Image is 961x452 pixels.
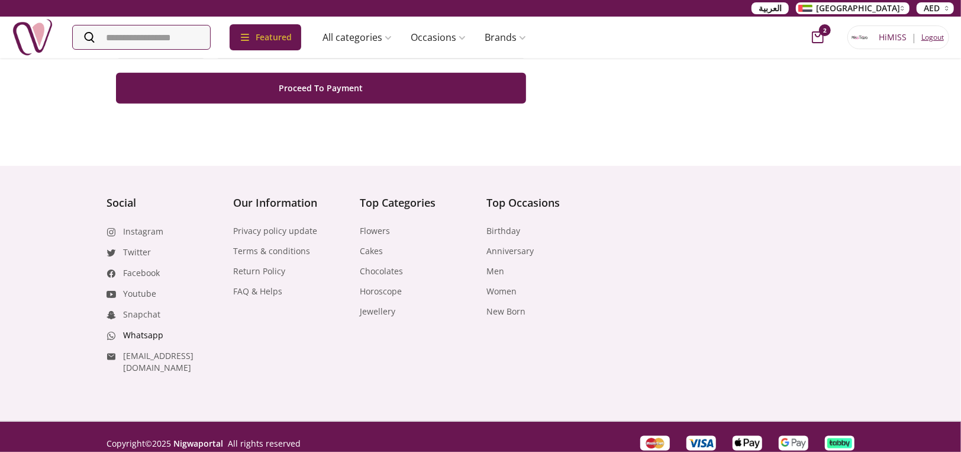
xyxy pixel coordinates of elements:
a: Nigwaportal [173,438,223,449]
h4: Social [107,194,221,211]
a: Twitter [123,246,151,258]
a: Men [486,265,504,277]
h4: Top Occasions [486,194,601,211]
button: Proceed To Payment [116,73,526,104]
a: Facebook [123,267,160,279]
div: Visa [686,436,716,451]
span: AED [924,2,940,14]
button: [GEOGRAPHIC_DATA] [796,2,910,14]
h4: Top Categories [360,194,475,211]
a: Cakes [360,245,383,257]
span: 2 [819,24,831,36]
img: payment-tabby [827,438,852,448]
h4: Our Information [233,194,348,211]
a: Youtube [123,288,156,300]
a: Instagram [123,226,163,238]
a: Chocolates [360,265,403,277]
a: [EMAIL_ADDRESS][DOMAIN_NAME] [123,350,221,374]
img: Arabic_dztd3n.png [798,5,812,12]
div: payment-apple-pay [733,436,762,451]
a: Brands [475,25,536,49]
div: payment-google-pay [779,436,808,451]
a: FAQ & Helps [233,286,282,297]
div: Featured [230,24,301,50]
button: Logout [921,33,944,42]
span: Hi MISS [879,31,907,43]
p: Copyright © 2025 All rights reserved [107,438,301,450]
div: payment-tabby [825,436,854,451]
img: User Avatar [850,28,869,47]
a: Women [486,286,517,297]
div: Master Card [640,436,670,451]
a: New Born [486,306,525,318]
button: AED [917,2,954,14]
a: Snapchat [123,309,160,320]
span: | [911,30,917,44]
a: Jewellery [360,306,395,318]
a: Flowers [360,225,390,237]
input: Search [73,25,210,49]
img: Nigwa-uae-gifts [12,17,53,58]
a: Horoscope [360,286,402,297]
img: Visa [689,438,714,448]
a: Terms & conditions [233,245,310,257]
span: [GEOGRAPHIC_DATA] [816,2,900,14]
button: cart-button [812,31,824,43]
img: payment-apple-pay [735,438,760,448]
span: العربية [759,2,782,14]
a: Anniversary [486,245,534,257]
a: Birthday [486,225,520,237]
a: Occasions [401,25,475,49]
a: All categories [313,25,401,49]
img: payment-google-pay [781,438,806,448]
a: Whatsapp [123,329,163,341]
a: Privacy policy update [233,225,317,237]
img: Master Card [645,438,665,450]
a: Return Policy [233,265,285,277]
